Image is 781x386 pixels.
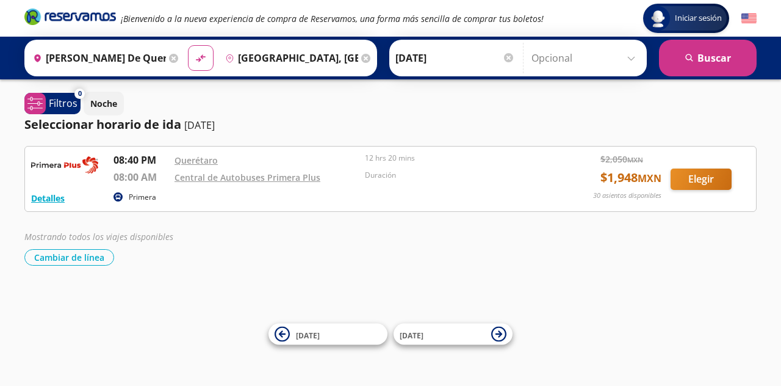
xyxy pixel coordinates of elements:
p: 08:40 PM [113,153,168,167]
a: Brand Logo [24,7,116,29]
i: Brand Logo [24,7,116,26]
em: Mostrando todos los viajes disponibles [24,231,173,242]
a: Central de Autobuses Primera Plus [175,172,320,183]
span: Iniciar sesión [670,12,727,24]
button: Detalles [31,192,65,205]
button: Buscar [659,40,757,76]
input: Elegir Fecha [395,43,515,73]
small: MXN [627,155,643,164]
p: Seleccionar horario de ida [24,115,181,134]
p: Primera [129,192,156,203]
button: [DATE] [268,324,387,345]
span: 0 [78,89,82,99]
button: 0Filtros [24,93,81,114]
span: $ 1,948 [600,169,661,187]
p: Duración [365,170,549,181]
small: MXN [638,172,661,185]
em: ¡Bienvenido a la nueva experiencia de compra de Reservamos, una forma más sencilla de comprar tus... [121,13,544,24]
button: English [741,11,757,26]
a: Querétaro [175,155,218,166]
span: [DATE] [400,330,423,340]
span: [DATE] [296,330,320,340]
p: Filtros [49,96,77,111]
input: Buscar Origen [28,43,166,73]
button: [DATE] [394,324,513,345]
p: 12 hrs 20 mins [365,153,549,164]
button: Noche [84,92,124,115]
p: 30 asientos disponibles [593,191,661,201]
input: Opcional [531,43,641,73]
span: $ 2,050 [600,153,643,166]
button: Cambiar de línea [24,249,114,266]
p: [DATE] [184,118,215,133]
p: 08:00 AM [113,170,168,184]
button: Elegir [671,169,732,190]
img: RESERVAMOS [31,153,98,177]
p: Noche [90,97,117,110]
input: Buscar Destino [220,43,358,73]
